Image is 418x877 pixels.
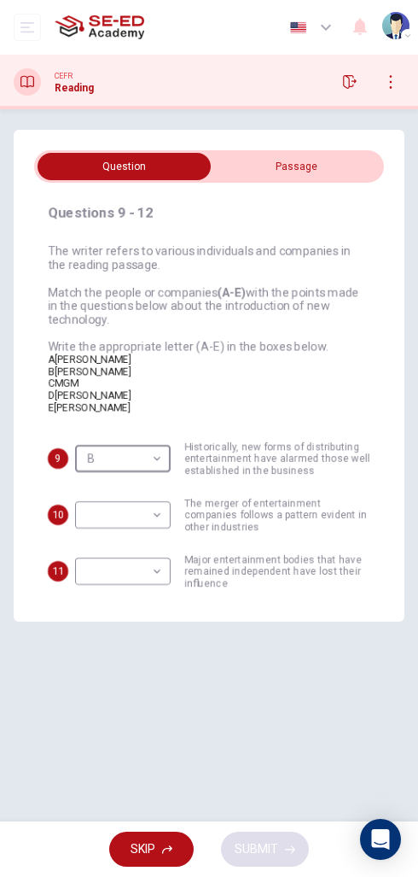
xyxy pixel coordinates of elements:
[48,389,55,401] span: D
[52,565,64,577] span: 11
[218,285,246,299] b: (A-E)
[48,401,54,413] span: E
[184,497,370,533] span: The merger of entertainment companies follows a pattern evident in other industries
[131,839,155,860] span: SKIP
[55,10,144,44] img: SE-ED Academy logo
[48,377,55,389] span: C
[55,377,78,389] span: MGM
[184,441,370,477] span: Historically, new forms of distributing entertainment have alarmed those well established in the ...
[48,354,55,365] span: A
[52,509,64,521] span: 10
[75,435,165,483] div: B
[55,82,94,94] h1: Reading
[55,354,131,365] span: [PERSON_NAME]
[55,453,61,465] span: 9
[55,389,131,401] span: [PERSON_NAME]
[184,553,370,589] span: Major entertainment bodies that have remained independent have lost their influence
[14,14,41,41] button: open mobile menu
[287,21,309,34] img: en
[48,203,370,224] h4: Questions 9 - 12
[48,244,359,354] span: The writer refers to various individuals and companies in the reading passage. Match the people o...
[55,365,131,377] span: [PERSON_NAME]
[109,832,194,867] button: SKIP
[55,70,73,82] span: CEFR
[48,365,55,377] span: B
[360,819,401,860] div: Open Intercom Messenger
[382,12,409,39] img: Profile picture
[54,401,131,413] span: [PERSON_NAME]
